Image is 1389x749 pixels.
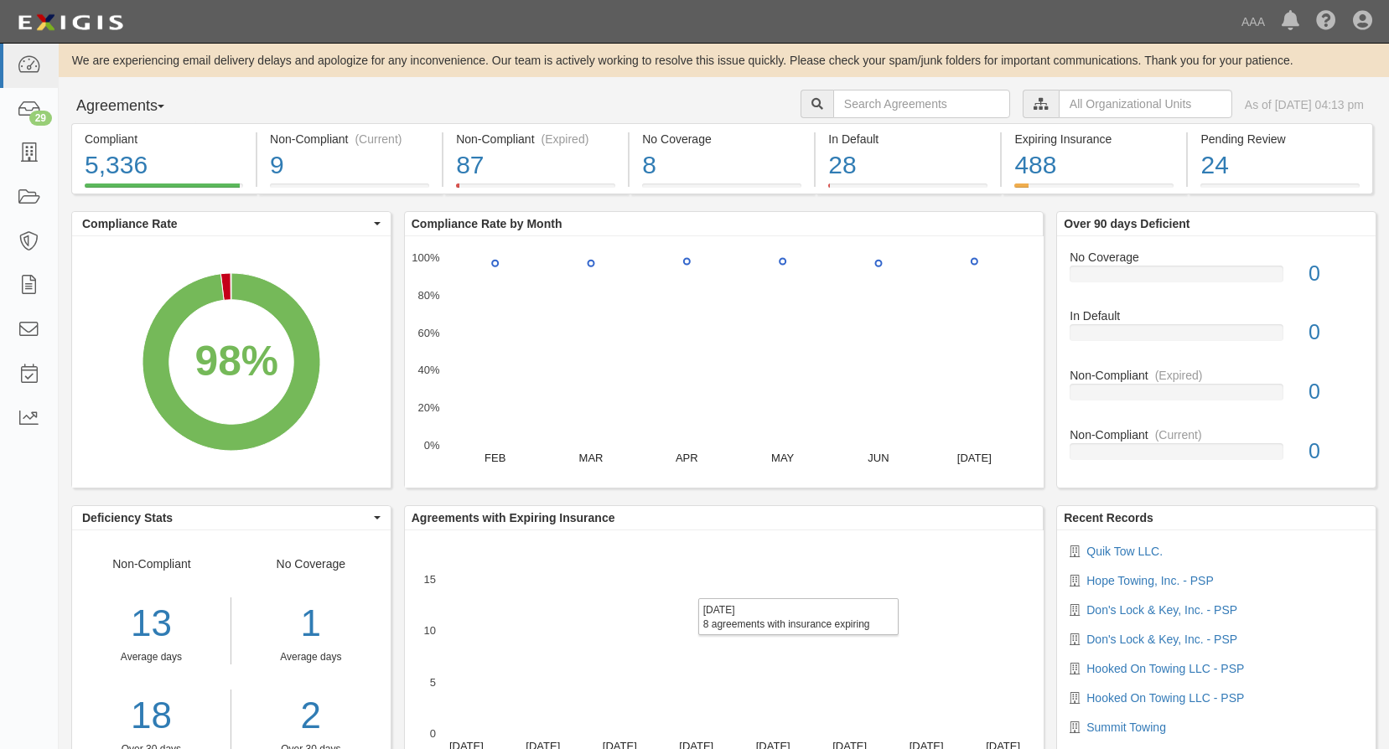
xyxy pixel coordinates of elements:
input: Search Agreements [833,90,1010,118]
span: Deficiency Stats [82,509,370,526]
text: 80% [417,289,439,302]
a: No Coverage0 [1070,249,1363,308]
text: 40% [417,364,439,376]
a: Compliant5,336 [71,183,256,197]
text: MAY [771,452,795,464]
div: No Coverage [1057,249,1376,266]
a: Non-Compliant(Expired)0 [1070,367,1363,426]
div: 29 [29,111,52,126]
a: Hooked On Towing LLC - PSP [1086,691,1244,705]
div: In Default [828,131,987,147]
a: Don's Lock & Key, Inc. - PSP [1086,633,1237,646]
span: Compliance Rate [82,215,370,232]
i: Help Center - Complianz [1316,12,1336,32]
text: 20% [417,401,439,414]
div: Non-Compliant [1057,367,1376,384]
div: (Expired) [542,131,589,147]
a: Hope Towing, Inc. - PSP [1086,574,1213,587]
div: [DATE] 8 agreements with insurance expiring [698,598,899,635]
a: Non-Compliant(Expired)87 [443,183,628,197]
a: Don's Lock & Key, Inc. - PSP [1086,603,1237,617]
div: 1 [244,597,378,650]
a: Hooked On Towing LLC - PSP [1086,662,1244,675]
div: 28 [828,147,987,183]
div: 9 [270,147,429,183]
a: Summit Towing [1086,721,1166,734]
div: 0 [1296,259,1376,289]
div: As of [DATE] 04:13 pm [1245,96,1364,113]
text: 0 [430,727,436,740]
b: Over 90 days Deficient [1064,217,1189,230]
div: We are experiencing email delivery delays and apologize for any inconvenience. Our team is active... [59,52,1389,69]
div: 0 [1296,436,1376,467]
text: MAR [578,452,603,464]
button: Agreements [71,90,197,123]
a: 18 [72,690,231,742]
text: FEB [485,452,505,464]
div: Non-Compliant (Current) [270,131,429,147]
text: JUN [868,452,889,464]
div: 0 [1296,377,1376,407]
a: AAA [1233,5,1273,39]
b: Agreements with Expiring Insurance [412,511,615,524]
div: 87 [456,147,615,183]
div: (Current) [355,131,402,147]
div: (Current) [1155,426,1202,443]
a: Quik Tow LLC. [1086,545,1163,558]
text: 5 [430,675,436,688]
div: 98% [195,331,278,390]
a: In Default0 [1070,307,1363,367]
div: 8 [642,147,801,183]
div: Pending Review [1200,131,1359,147]
img: logo-5460c22ac91f19d4615b14bd174203de0afe785f0fc80cf4dbbc73dc1793850b.png [13,8,128,38]
a: Expiring Insurance488 [1002,183,1186,197]
a: Pending Review24 [1188,183,1372,197]
text: 100% [412,251,440,264]
div: 24 [1200,147,1359,183]
div: (Expired) [1155,367,1203,384]
a: In Default28 [816,183,1000,197]
input: All Organizational Units [1059,90,1232,118]
text: 0% [423,439,439,452]
text: 10 [423,624,435,637]
text: APR [676,452,698,464]
button: Compliance Rate [72,212,391,235]
text: 15 [423,573,435,586]
div: Average days [72,650,231,664]
div: Non-Compliant [1057,426,1376,443]
svg: A chart. [72,236,391,488]
div: 13 [72,597,231,650]
div: Average days [244,650,378,664]
button: Deficiency Stats [72,506,391,529]
div: 488 [1014,147,1174,183]
div: Non-Compliant (Expired) [456,131,615,147]
a: No Coverage8 [630,183,814,197]
text: 60% [417,326,439,338]
a: Non-Compliant(Current)9 [257,183,442,197]
b: Recent Records [1064,511,1153,524]
div: Compliant [85,131,243,147]
text: [DATE] [957,452,992,464]
div: 5,336 [85,147,243,183]
div: 0 [1296,318,1376,348]
b: Compliance Rate by Month [412,217,562,230]
div: No Coverage [642,131,801,147]
a: Non-Compliant(Current)0 [1070,426,1363,473]
div: Expiring Insurance [1014,131,1174,147]
a: 2 [244,690,378,742]
div: In Default [1057,307,1376,324]
svg: A chart. [405,236,1044,488]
